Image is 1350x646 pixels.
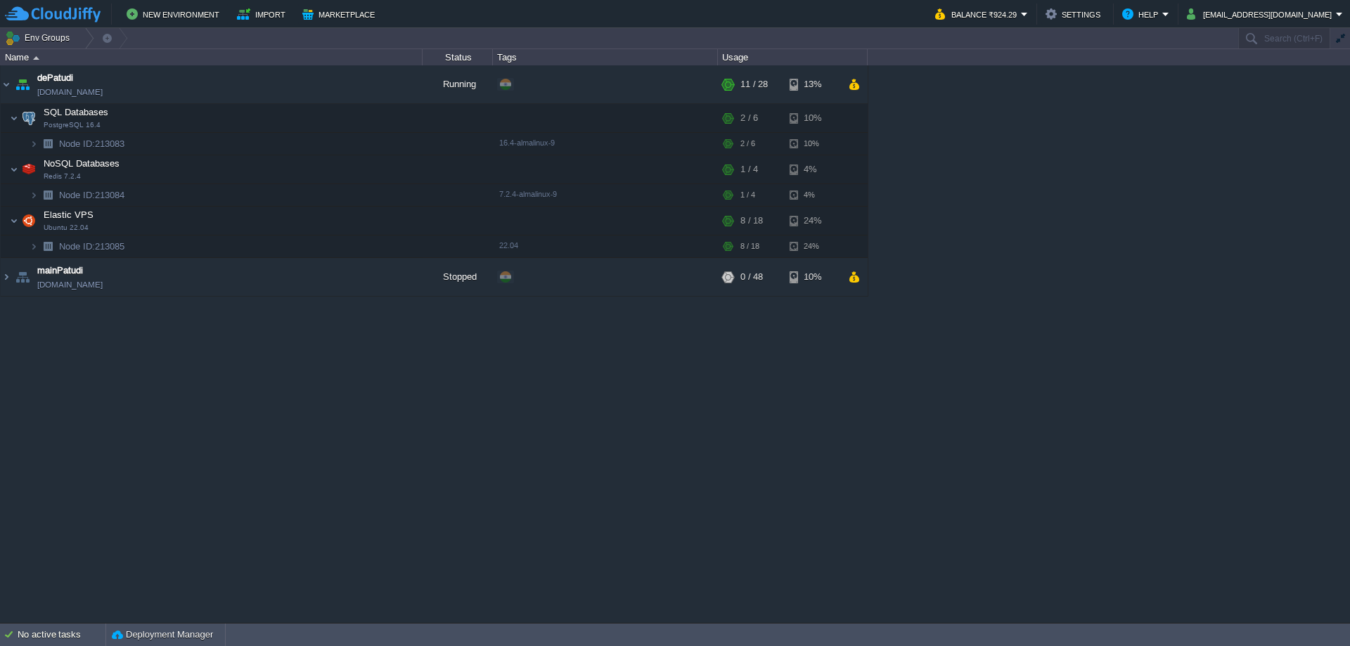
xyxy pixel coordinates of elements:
[19,207,39,235] img: AMDAwAAAACH5BAEAAAAALAAAAAABAAEAAAICRAEAOw==
[19,155,39,183] img: AMDAwAAAACH5BAEAAAAALAAAAAABAAEAAAICRAEAOw==
[1291,590,1336,632] iframe: chat widget
[499,241,518,250] span: 22.04
[30,133,38,155] img: AMDAwAAAACH5BAEAAAAALAAAAAABAAEAAAICRAEAOw==
[59,190,95,200] span: Node ID:
[740,155,758,183] div: 1 / 4
[58,138,127,150] a: Node ID:213083
[38,133,58,155] img: AMDAwAAAACH5BAEAAAAALAAAAAABAAEAAAICRAEAOw==
[37,278,103,292] span: [DOMAIN_NAME]
[935,6,1021,22] button: Balance ₹924.29
[42,107,110,117] a: SQL DatabasesPostgreSQL 16.4
[790,184,835,206] div: 4%
[237,6,290,22] button: Import
[13,65,32,103] img: AMDAwAAAACH5BAEAAAAALAAAAAABAAEAAAICRAEAOw==
[13,258,32,296] img: AMDAwAAAACH5BAEAAAAALAAAAAABAAEAAAICRAEAOw==
[58,189,127,201] span: 213084
[423,65,493,103] div: Running
[740,65,768,103] div: 11 / 28
[42,106,110,118] span: SQL Databases
[33,56,39,60] img: AMDAwAAAACH5BAEAAAAALAAAAAABAAEAAAICRAEAOw==
[740,207,763,235] div: 8 / 18
[494,49,717,65] div: Tags
[740,258,763,296] div: 0 / 48
[10,104,18,132] img: AMDAwAAAACH5BAEAAAAALAAAAAABAAEAAAICRAEAOw==
[30,235,38,257] img: AMDAwAAAACH5BAEAAAAALAAAAAABAAEAAAICRAEAOw==
[44,121,101,129] span: PostgreSQL 16.4
[10,155,18,183] img: AMDAwAAAACH5BAEAAAAALAAAAAABAAEAAAICRAEAOw==
[19,104,39,132] img: AMDAwAAAACH5BAEAAAAALAAAAAABAAEAAAICRAEAOw==
[499,190,557,198] span: 7.2.4-almalinux-9
[499,138,555,147] span: 16.4-almalinux-9
[42,157,122,169] span: NoSQL Databases
[18,624,105,646] div: No active tasks
[1122,6,1162,22] button: Help
[58,240,127,252] a: Node ID:213085
[58,189,127,201] a: Node ID:213084
[42,209,96,221] span: Elastic VPS
[740,184,755,206] div: 1 / 4
[423,49,492,65] div: Status
[42,209,96,220] a: Elastic VPSUbuntu 22.04
[5,28,75,48] button: Env Groups
[790,133,835,155] div: 10%
[790,104,835,132] div: 10%
[1187,6,1336,22] button: [EMAIL_ADDRESS][DOMAIN_NAME]
[740,133,755,155] div: 2 / 6
[790,258,835,296] div: 10%
[740,104,758,132] div: 2 / 6
[127,6,224,22] button: New Environment
[1,49,422,65] div: Name
[38,235,58,257] img: AMDAwAAAACH5BAEAAAAALAAAAAABAAEAAAICRAEAOw==
[790,155,835,183] div: 4%
[59,138,95,149] span: Node ID:
[59,241,95,252] span: Node ID:
[38,184,58,206] img: AMDAwAAAACH5BAEAAAAALAAAAAABAAEAAAICRAEAOw==
[740,235,759,257] div: 8 / 18
[58,138,127,150] span: 213083
[423,258,493,296] div: Stopped
[58,240,127,252] span: 213085
[302,6,379,22] button: Marketplace
[719,49,867,65] div: Usage
[42,158,122,169] a: NoSQL DatabasesRedis 7.2.4
[44,172,81,181] span: Redis 7.2.4
[37,264,83,278] a: mainPatudi
[10,207,18,235] img: AMDAwAAAACH5BAEAAAAALAAAAAABAAEAAAICRAEAOw==
[790,207,835,235] div: 24%
[30,184,38,206] img: AMDAwAAAACH5BAEAAAAALAAAAAABAAEAAAICRAEAOw==
[44,224,89,232] span: Ubuntu 22.04
[790,65,835,103] div: 13%
[5,6,101,23] img: CloudJiffy
[1,258,12,296] img: AMDAwAAAACH5BAEAAAAALAAAAAABAAEAAAICRAEAOw==
[112,628,213,642] button: Deployment Manager
[1046,6,1105,22] button: Settings
[790,235,835,257] div: 24%
[37,71,73,85] a: dePatudi
[37,85,103,99] span: [DOMAIN_NAME]
[1,65,12,103] img: AMDAwAAAACH5BAEAAAAALAAAAAABAAEAAAICRAEAOw==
